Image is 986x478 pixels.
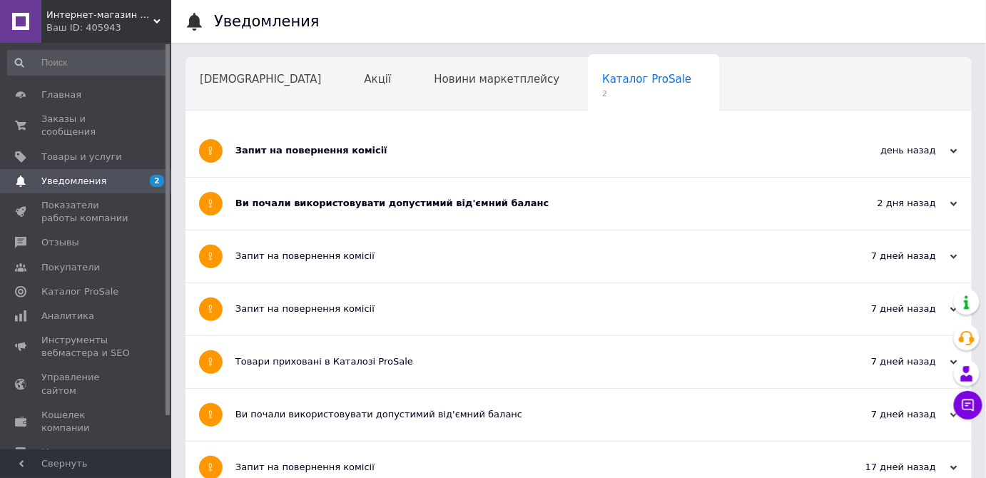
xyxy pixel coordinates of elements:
span: Товары и услуги [41,151,122,163]
span: Новини маркетплейсу [434,73,559,86]
div: 2 дня назад [815,197,957,210]
div: Запит на повернення комісії [235,461,815,474]
span: Каталог ProSale [602,73,691,86]
span: Инструменты вебмастера и SEO [41,334,132,360]
span: Управление сайтом [41,371,132,397]
span: Кошелек компании [41,409,132,434]
div: день назад [815,144,957,157]
span: Главная [41,88,81,101]
span: 2 [602,88,691,99]
button: Чат с покупателем [954,391,982,419]
div: Ви почали використовувати допустимий від'ємний баланс [235,197,815,210]
div: Ваш ID: 405943 [46,21,171,34]
span: Аналитика [41,310,94,322]
span: Заказы и сообщения [41,113,132,138]
h1: Уведомления [214,13,320,30]
div: 7 дней назад [815,250,957,263]
div: 17 дней назад [815,461,957,474]
div: 7 дней назад [815,408,957,421]
span: Маркет [41,446,78,459]
span: Отзывы [41,236,79,249]
span: Показатели работы компании [41,199,132,225]
span: 2 [150,175,164,187]
div: Запит на повернення комісії [235,144,815,157]
span: Покупатели [41,261,100,274]
div: Запит на повернення комісії [235,302,815,315]
span: Каталог ProSale [41,285,118,298]
div: Товари приховані в Каталозі ProSale [235,355,815,368]
div: Запит на повернення комісії [235,250,815,263]
span: Акції [365,73,392,86]
span: Интернет-магазин элитной парфюмерии VIP-Parfum [46,9,153,21]
div: 7 дней назад [815,355,957,368]
div: 7 дней назад [815,302,957,315]
span: Уведомления [41,175,106,188]
div: Ви почали використовувати допустимий від'ємний баланс [235,408,815,421]
span: [DEMOGRAPHIC_DATA] [200,73,322,86]
input: Поиск [7,50,168,76]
